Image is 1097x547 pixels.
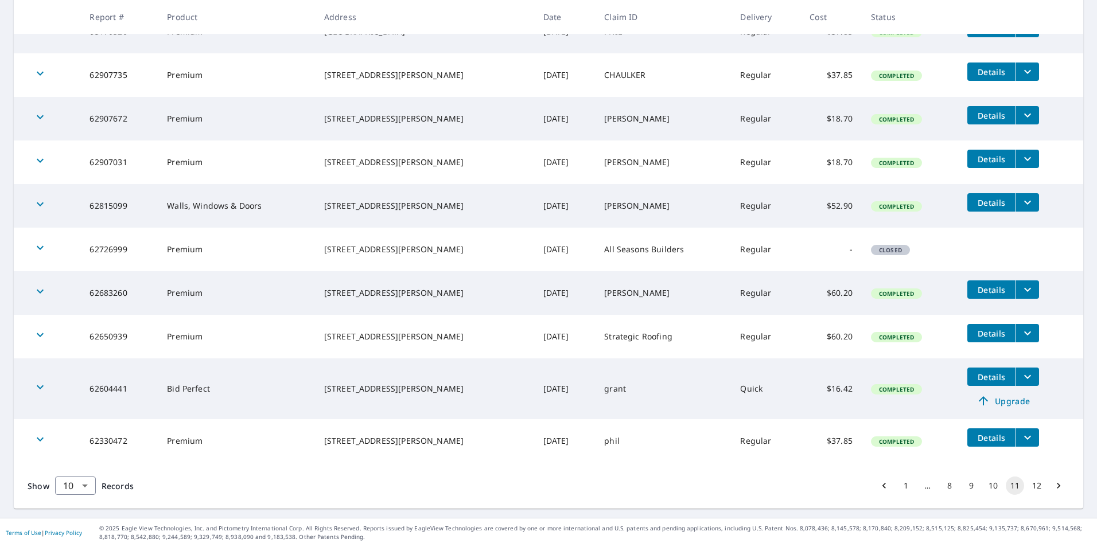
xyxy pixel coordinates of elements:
[873,476,1069,495] nav: pagination navigation
[80,271,158,315] td: 62683260
[967,106,1016,124] button: detailsBtn-62907672
[974,372,1009,382] span: Details
[6,529,82,536] p: |
[1016,62,1039,81] button: filesDropdownBtn-62907735
[1016,428,1039,447] button: filesDropdownBtn-62330472
[872,290,921,298] span: Completed
[158,358,315,419] td: Bid Perfect
[872,246,909,254] span: Closed
[324,287,525,299] div: [STREET_ADDRESS][PERSON_NAME]
[55,476,96,495] div: Show 10 records
[974,432,1009,443] span: Details
[595,358,731,419] td: grant
[158,184,315,228] td: Walls, Windows & Doors
[984,476,1002,495] button: Go to page 10
[731,358,800,419] td: Quick
[80,228,158,271] td: 62726999
[534,184,596,228] td: [DATE]
[731,140,800,184] td: Regular
[872,385,921,393] span: Completed
[967,324,1016,342] button: detailsBtn-62650939
[28,480,49,491] span: Show
[962,476,981,495] button: Go to page 9
[534,271,596,315] td: [DATE]
[80,315,158,358] td: 62650939
[595,315,731,358] td: Strategic Roofing
[967,428,1016,447] button: detailsBtn-62330472
[324,383,525,394] div: [STREET_ADDRESS][PERSON_NAME]
[1049,476,1068,495] button: Go to next page
[534,97,596,140] td: [DATE]
[158,315,315,358] td: Premium
[595,97,731,140] td: [PERSON_NAME]
[872,333,921,341] span: Completed
[800,53,862,97] td: $37.85
[974,197,1009,208] span: Details
[324,113,525,124] div: [STREET_ADDRESS][PERSON_NAME]
[974,154,1009,165] span: Details
[967,193,1016,212] button: detailsBtn-62815099
[800,184,862,228] td: $52.90
[80,419,158,463] td: 62330472
[324,157,525,168] div: [STREET_ADDRESS][PERSON_NAME]
[731,315,800,358] td: Regular
[1006,476,1024,495] button: page 11
[80,140,158,184] td: 62907031
[158,97,315,140] td: Premium
[1016,280,1039,299] button: filesDropdownBtn-62683260
[872,72,921,80] span: Completed
[80,358,158,419] td: 62604441
[595,419,731,463] td: phil
[158,53,315,97] td: Premium
[595,53,731,97] td: CHAULKER
[158,140,315,184] td: Premium
[800,140,862,184] td: $18.70
[1016,324,1039,342] button: filesDropdownBtn-62650939
[80,97,158,140] td: 62907672
[940,476,959,495] button: Go to page 8
[731,184,800,228] td: Regular
[731,271,800,315] td: Regular
[1016,106,1039,124] button: filesDropdownBtn-62907672
[595,140,731,184] td: [PERSON_NAME]
[875,476,893,495] button: Go to previous page
[158,271,315,315] td: Premium
[324,69,525,81] div: [STREET_ADDRESS][PERSON_NAME]
[872,437,921,446] span: Completed
[800,271,862,315] td: $60.20
[974,394,1032,408] span: Upgrade
[967,368,1016,386] button: detailsBtn-62604441
[6,529,41,537] a: Terms of Use
[731,97,800,140] td: Regular
[99,524,1091,541] p: © 2025 Eagle View Technologies, Inc. and Pictometry International Corp. All Rights Reserved. Repo...
[919,480,937,491] div: …
[967,62,1016,81] button: detailsBtn-62907735
[324,331,525,342] div: [STREET_ADDRESS][PERSON_NAME]
[55,470,96,502] div: 10
[731,53,800,97] td: Regular
[967,392,1039,410] a: Upgrade
[595,184,731,228] td: [PERSON_NAME]
[974,284,1009,295] span: Details
[534,315,596,358] td: [DATE]
[1016,150,1039,168] button: filesDropdownBtn-62907031
[974,328,1009,339] span: Details
[324,200,525,212] div: [STREET_ADDRESS][PERSON_NAME]
[967,150,1016,168] button: detailsBtn-62907031
[800,228,862,271] td: -
[800,97,862,140] td: $18.70
[80,184,158,228] td: 62815099
[974,67,1009,77] span: Details
[1016,193,1039,212] button: filesDropdownBtn-62815099
[158,228,315,271] td: Premium
[158,419,315,463] td: Premium
[731,228,800,271] td: Regular
[872,159,921,167] span: Completed
[800,419,862,463] td: $37.85
[45,529,82,537] a: Privacy Policy
[897,476,915,495] button: Go to page 1
[324,435,525,447] div: [STREET_ADDRESS][PERSON_NAME]
[102,480,134,491] span: Records
[872,115,921,123] span: Completed
[534,419,596,463] td: [DATE]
